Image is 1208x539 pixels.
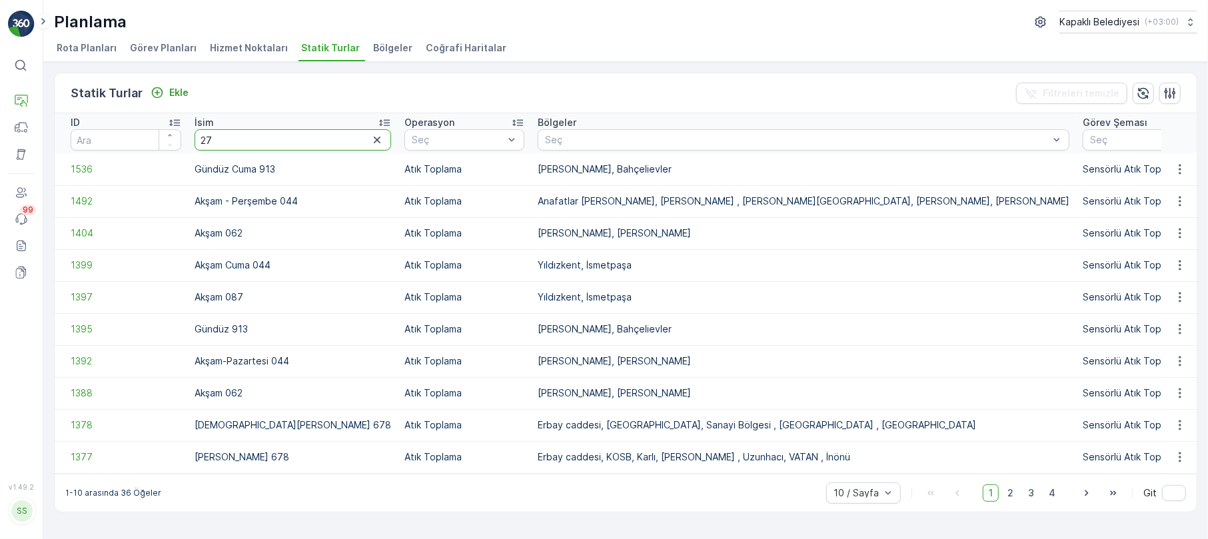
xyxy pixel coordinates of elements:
a: 99 [8,206,35,233]
td: Erbay caddesi, [GEOGRAPHIC_DATA], Sanayi Bölgesi , [GEOGRAPHIC_DATA] , [GEOGRAPHIC_DATA] [531,409,1076,441]
td: [PERSON_NAME], [PERSON_NAME] [531,377,1076,409]
span: Hizmet Noktaları [210,41,288,55]
span: 4 [1043,484,1061,502]
td: Atık Toplama [398,345,531,377]
p: 1-10 arasında 36 Öğeler [65,488,161,498]
td: Akşam Cuma 044 [188,249,398,281]
p: Bölgeler [538,116,576,129]
td: [PERSON_NAME], [PERSON_NAME] [531,345,1076,377]
td: [PERSON_NAME], Bahçelievler [531,313,1076,345]
td: Akşam 062 [188,217,398,249]
a: 1397 [71,290,181,304]
span: Coğrafi Haritalar [426,41,506,55]
span: 3 [1022,484,1040,502]
span: v 1.49.2 [8,483,35,491]
p: İsim [195,116,214,129]
td: [PERSON_NAME] 678 [188,441,398,473]
p: Seç [1090,133,1182,147]
button: Filtreleri temizle [1016,83,1127,104]
p: Planlama [54,11,127,33]
p: ID [71,116,80,129]
span: Git [1143,486,1157,500]
td: Atık Toplama [398,153,531,185]
span: Bölgeler [373,41,412,55]
td: Akşam 087 [188,281,398,313]
p: Seç [545,133,1049,147]
a: 1378 [71,418,181,432]
div: SS [11,500,33,522]
td: Atık Toplama [398,185,531,217]
td: Anafatlar [PERSON_NAME], [PERSON_NAME] , [PERSON_NAME][GEOGRAPHIC_DATA], [PERSON_NAME], [PERSON_N... [531,185,1076,217]
a: 1388 [71,386,181,400]
td: Yıldızkent, İsmetpaşa [531,281,1076,313]
td: Akşam 062 [188,377,398,409]
td: Atık Toplama [398,441,531,473]
a: 1492 [71,195,181,208]
a: 1392 [71,354,181,368]
p: Filtreleri temizle [1043,87,1119,100]
span: Statik Turlar [301,41,360,55]
td: Yıldızkent, İsmetpaşa [531,249,1076,281]
button: SS [8,494,35,528]
input: Ara [195,129,391,151]
p: Kapaklı Belediyesi [1059,15,1139,29]
td: [PERSON_NAME], Bahçelievler [531,153,1076,185]
button: Ekle [145,85,194,101]
a: 1404 [71,227,181,240]
input: Ara [71,129,181,151]
span: Rota Planları [57,41,117,55]
td: Akşam - Perşembe 044 [188,185,398,217]
td: Atık Toplama [398,409,531,441]
a: 1399 [71,259,181,272]
td: Gündüz Cuma 913 [188,153,398,185]
img: logo [8,11,35,37]
p: 99 [23,205,33,215]
span: 2 [1001,484,1019,502]
td: Atık Toplama [398,377,531,409]
span: 1 [983,484,999,502]
td: Atık Toplama [398,249,531,281]
p: Seç [412,133,504,147]
span: Görev Planları [130,41,197,55]
button: Kapaklı Belediyesi(+03:00) [1059,11,1197,33]
td: [PERSON_NAME], [PERSON_NAME] [531,217,1076,249]
p: Ekle [169,86,189,99]
td: Erbay caddesi, KOSB, Karlı, [PERSON_NAME] , Uzunhacı, VATAN , İnönü [531,441,1076,473]
td: Gündüz 913 [188,313,398,345]
a: 1395 [71,322,181,336]
a: 1377 [71,450,181,464]
td: Akşam-Pazartesi 044 [188,345,398,377]
p: Operasyon [404,116,454,129]
td: [DEMOGRAPHIC_DATA][PERSON_NAME] 678 [188,409,398,441]
p: Statik Turlar [71,84,143,103]
td: Atık Toplama [398,281,531,313]
td: Atık Toplama [398,217,531,249]
p: ( +03:00 ) [1145,17,1179,27]
p: Görev Şeması [1083,116,1147,129]
td: Atık Toplama [398,313,531,345]
a: 1536 [71,163,181,176]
